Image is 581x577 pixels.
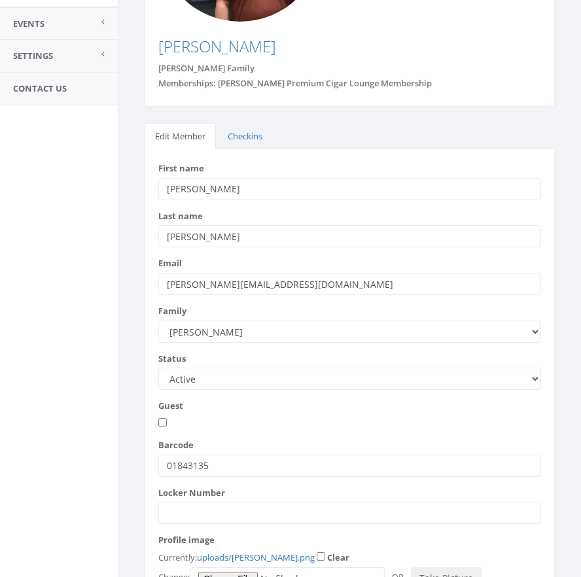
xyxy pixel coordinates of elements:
a: Checkins [217,123,273,150]
label: Clear [327,551,349,564]
span: Events [13,18,44,29]
label: First name [158,162,204,175]
label: Email [158,257,182,270]
span: Contact Us [13,82,67,94]
div: Memberships: [PERSON_NAME] Premium Cigar Lounge Membership [158,77,541,90]
a: Edit Member [145,123,216,150]
label: Guest [158,400,183,412]
div: [PERSON_NAME] Family [158,62,541,75]
label: Profile image [158,534,215,546]
label: Last name [158,210,203,222]
label: Family [158,305,186,317]
label: Status [158,353,186,365]
span: Settings [13,50,53,61]
label: Locker Number [158,487,225,499]
a: [PERSON_NAME] [158,35,276,57]
label: Barcode [158,439,194,451]
a: uploads/[PERSON_NAME].png [197,551,315,563]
